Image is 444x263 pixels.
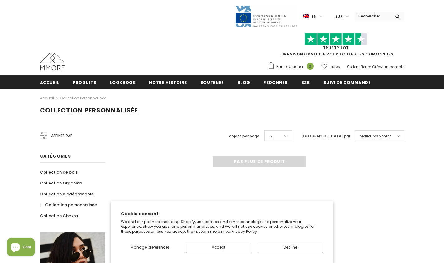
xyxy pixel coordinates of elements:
span: Collection personnalisée [40,106,138,115]
span: Collection Organika [40,180,82,186]
a: B2B [301,75,310,89]
a: Accueil [40,94,54,102]
a: Collection Chakra [40,210,78,221]
a: Blog [237,75,250,89]
a: Privacy Policy [232,229,257,234]
img: Faites confiance aux étoiles pilotes [305,33,367,45]
span: Panier d'achat [276,64,304,70]
a: Collection personnalisée [60,95,106,101]
a: Javni Razpis [235,13,297,19]
input: Search Site [355,12,390,21]
span: or [367,64,371,69]
span: Collection de bois [40,169,78,175]
span: Suivi de commande [323,79,371,85]
img: Javni Razpis [235,5,297,28]
h2: Cookie consent [121,211,323,217]
span: soutenez [200,79,224,85]
a: Redonner [263,75,288,89]
span: Catégories [40,153,71,159]
a: TrustPilot [323,45,349,50]
span: Collection Chakra [40,213,78,219]
button: Manage preferences [121,242,179,253]
span: Blog [237,79,250,85]
a: Collection de bois [40,167,78,178]
span: Redonner [263,79,288,85]
a: Créez un compte [372,64,404,69]
a: soutenez [200,75,224,89]
p: We and our partners, including Shopify, use cookies and other technologies to personalize your ex... [121,219,323,234]
span: Meilleures ventes [360,133,392,139]
span: Manage preferences [131,245,170,250]
label: objets par page [229,133,260,139]
a: Notre histoire [149,75,187,89]
span: Collection biodégradable [40,191,94,197]
span: 12 [269,133,273,139]
span: 0 [307,63,314,70]
span: en [312,13,317,20]
span: LIVRAISON GRATUITE POUR TOUTES LES COMMANDES [268,36,404,57]
a: Collection biodégradable [40,189,94,199]
span: Listes [330,64,340,70]
a: Collection personnalisée [40,199,97,210]
button: Decline [258,242,323,253]
button: Accept [186,242,251,253]
span: Produits [73,79,96,85]
a: Accueil [40,75,60,89]
span: Affiner par [51,132,73,139]
span: Lookbook [110,79,136,85]
span: EUR [335,13,343,20]
a: Produits [73,75,96,89]
inbox-online-store-chat: Shopify online store chat [5,238,37,258]
span: Collection personnalisée [45,202,97,208]
a: Suivi de commande [323,75,371,89]
span: B2B [301,79,310,85]
a: S'identifier [347,64,366,69]
a: Listes [321,61,340,72]
span: Notre histoire [149,79,187,85]
a: Collection Organika [40,178,82,189]
span: Accueil [40,79,60,85]
a: Panier d'achat 0 [268,62,317,71]
a: Lookbook [110,75,136,89]
img: Cas MMORE [40,53,65,70]
label: [GEOGRAPHIC_DATA] par [301,133,350,139]
img: i-lang-1.png [303,14,309,19]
